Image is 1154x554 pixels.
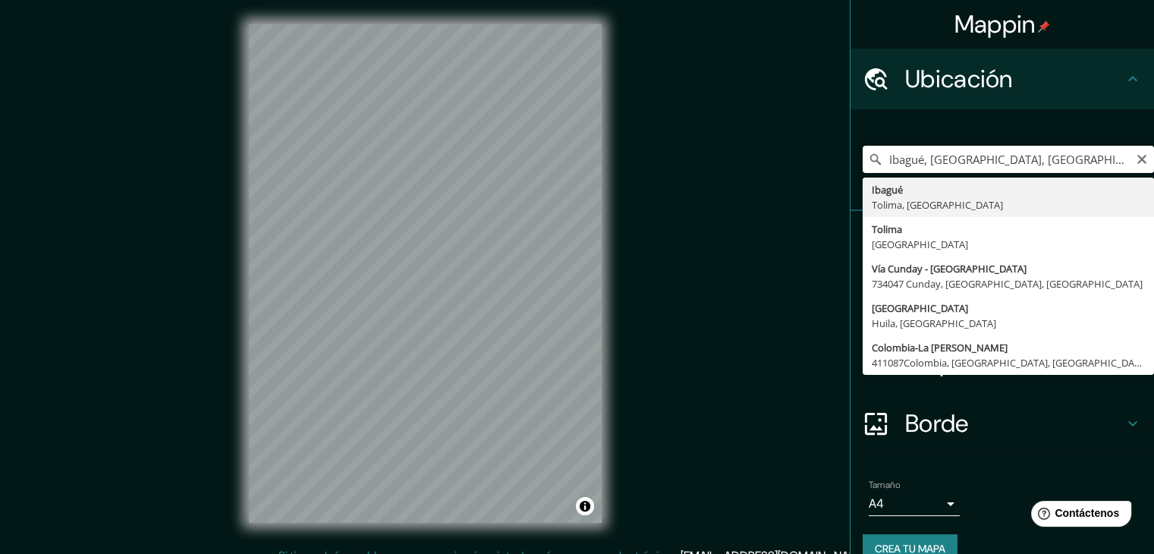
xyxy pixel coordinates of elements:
[851,211,1154,272] div: Patas
[872,341,1008,354] font: Colombia-La [PERSON_NAME]
[872,356,1149,370] font: 411087Colombia, [GEOGRAPHIC_DATA], [GEOGRAPHIC_DATA]
[905,408,969,439] font: Borde
[872,277,1143,291] font: 734047 Cunday, [GEOGRAPHIC_DATA], [GEOGRAPHIC_DATA]
[872,183,903,197] font: Ibagué
[872,301,968,315] font: [GEOGRAPHIC_DATA]
[1019,495,1137,537] iframe: Lanzador de widgets de ayuda
[863,146,1154,173] input: Elige tu ciudad o zona
[954,8,1036,40] font: Mappin
[872,198,1003,212] font: Tolima, [GEOGRAPHIC_DATA]
[869,496,884,512] font: A4
[851,332,1154,393] div: Disposición
[1136,151,1148,165] button: Claro
[851,49,1154,109] div: Ubicación
[576,497,594,515] button: Activar o desactivar atribución
[872,238,968,251] font: [GEOGRAPHIC_DATA]
[872,316,996,330] font: Huila, [GEOGRAPHIC_DATA]
[851,393,1154,454] div: Borde
[869,479,900,491] font: Tamaño
[905,63,1013,95] font: Ubicación
[1038,20,1050,33] img: pin-icon.png
[872,262,1027,275] font: Vía Cunday - [GEOGRAPHIC_DATA]
[249,24,602,523] canvas: Mapa
[872,222,902,236] font: Tolima
[869,492,960,516] div: A4
[851,272,1154,332] div: Estilo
